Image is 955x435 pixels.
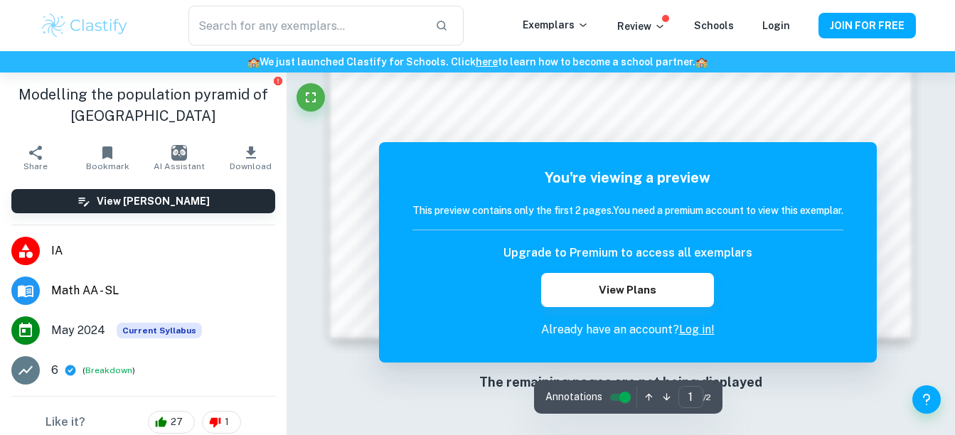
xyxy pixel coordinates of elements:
img: Clastify logo [40,11,130,40]
p: Review [617,18,666,34]
h6: Upgrade to Premium to access all exemplars [503,245,752,262]
a: here [476,56,498,68]
img: AI Assistant [171,145,187,161]
span: ( ) [82,364,135,377]
div: 27 [148,411,195,434]
button: AI Assistant [143,138,215,178]
button: Help and Feedback [912,385,941,414]
input: Search for any exemplars... [188,6,423,45]
button: Bookmark [72,138,144,178]
h6: View [PERSON_NAME] [97,193,210,209]
span: 27 [163,415,191,429]
button: Download [215,138,287,178]
span: 🏫 [695,56,708,68]
span: AI Assistant [154,161,205,171]
button: Report issue [273,75,284,86]
button: JOIN FOR FREE [818,13,916,38]
h6: The remaining pages are not being displayed [360,372,882,392]
button: View Plans [541,273,713,307]
button: Fullscreen [297,83,325,112]
a: Log in! [679,323,715,336]
span: Bookmark [86,161,129,171]
span: 1 [217,415,237,429]
button: View [PERSON_NAME] [11,189,275,213]
h6: Like it? [46,414,85,431]
h5: You're viewing a preview [412,167,843,188]
span: Math AA - SL [51,282,275,299]
div: 1 [202,411,241,434]
span: Annotations [545,390,602,404]
span: / 2 [703,391,711,404]
span: 🏫 [247,56,260,68]
p: 6 [51,362,58,379]
span: Download [230,161,272,171]
div: This exemplar is based on the current syllabus. Feel free to refer to it for inspiration/ideas wh... [117,323,202,338]
button: Breakdown [85,364,132,377]
span: Share [23,161,48,171]
p: Already have an account? [412,321,843,338]
a: Login [762,20,790,31]
h6: We just launched Clastify for Schools. Click to learn how to become a school partner. [3,54,952,70]
span: Current Syllabus [117,323,202,338]
h6: This preview contains only the first 2 pages. You need a premium account to view this exemplar. [412,203,843,218]
p: Exemplars [523,17,589,33]
span: May 2024 [51,322,105,339]
a: Schools [694,20,734,31]
h1: Modelling the population pyramid of [GEOGRAPHIC_DATA] [11,84,275,127]
span: IA [51,242,275,259]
